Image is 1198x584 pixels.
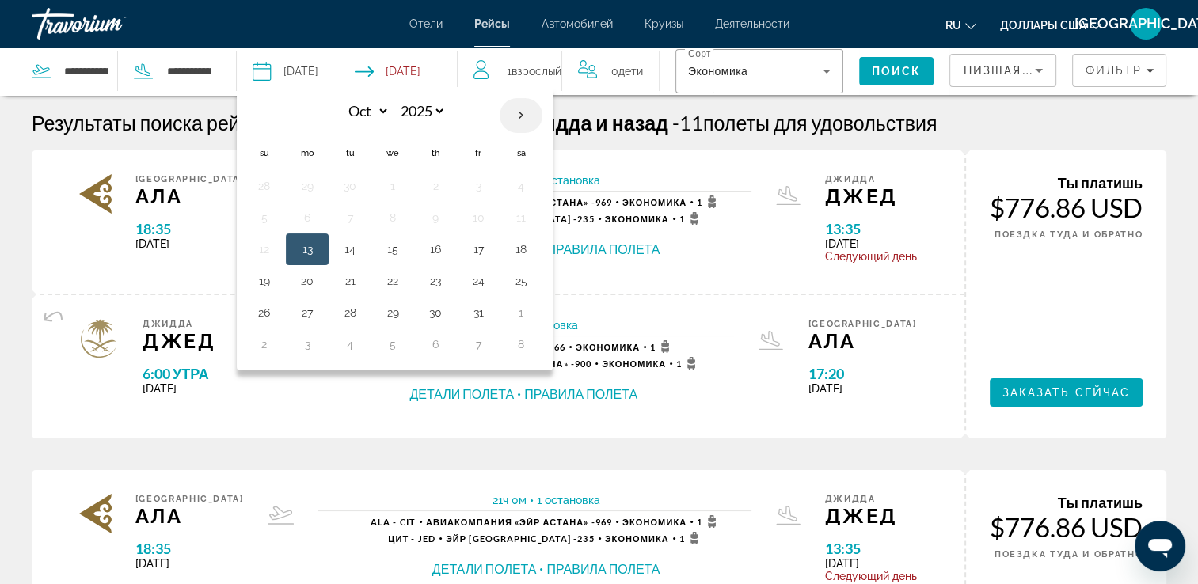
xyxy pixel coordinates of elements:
[672,111,679,135] span: -
[605,533,669,544] span: Экономика
[515,111,592,135] span: Джидда
[650,342,656,352] font: 1
[546,241,660,258] button: Правила полета
[542,17,613,30] span: Автомобилей
[859,57,934,85] button: Искать
[252,238,277,260] button: Day 12
[825,184,917,208] span: ДЖЕД
[337,175,363,197] button: Day 30
[945,19,961,32] span: ru
[466,333,491,355] button: Day 7
[135,184,244,208] span: АЛА
[380,238,405,260] button: Day 15
[295,207,320,229] button: Day 6
[508,175,534,197] button: Day 4
[135,220,244,237] span: 18:35
[426,517,595,527] span: Авиакомпания «Эйр Астана» -
[537,174,600,187] span: 1 остановка
[825,250,917,263] span: Следующий день
[1072,54,1166,87] button: Фильтры
[508,270,534,292] button: Day 25
[688,49,711,59] mat-label: Сорт
[611,65,618,78] font: 0
[466,175,491,197] button: Day 3
[618,65,643,78] span: Дети
[423,270,448,292] button: Day 23
[371,517,416,527] span: ALA - CIT
[605,214,669,224] span: Экономика
[143,382,215,395] span: [DATE]
[79,319,119,358] img: Airline logo
[990,494,1143,511] div: Ты платишь
[808,382,916,395] span: [DATE]
[380,175,405,197] button: Day 1
[466,238,491,260] button: Day 17
[143,365,215,382] span: 6:00 УТРА
[458,47,659,95] button: Путешественники: 1 взрослый, 0 детей
[990,378,1143,407] button: Заказать сейчас
[995,229,1143,240] span: ПОЕЗДКА ТУДА И ОБРАТНО
[446,533,577,544] span: Эйр [GEOGRAPHIC_DATA] -
[253,47,318,95] button: Выберите дату вылета
[295,333,320,355] button: Day 3
[380,301,405,324] button: Day 29
[426,517,612,527] font: 969
[512,65,561,78] span: Взрослый
[79,174,112,214] img: Airline logo
[135,237,244,250] span: [DATE]
[1002,386,1131,399] span: Заказать сейчас
[576,342,640,352] span: Экономика
[423,301,448,324] button: Day 30
[825,570,917,582] span: Следующий день
[337,270,363,292] button: Day 21
[252,207,277,229] button: Day 5
[466,301,491,324] button: Day 31
[595,111,668,135] span: и назад
[808,319,916,329] span: [GEOGRAPHIC_DATA]
[409,17,443,30] a: Отели
[295,175,320,197] button: Day 29
[1135,521,1185,571] iframe: Кнопка запуска окна обмена сообщениями
[355,47,420,95] button: Выберите дату возвращения
[466,207,491,229] button: Day 10
[380,207,405,229] button: Day 8
[825,494,917,504] span: Джидда
[135,494,244,504] span: [GEOGRAPHIC_DATA]
[622,197,686,207] span: Экономика
[295,270,320,292] button: Day 20
[825,237,917,250] span: [DATE]
[1000,19,1086,32] span: Доллары США
[715,17,789,30] a: Деятельности
[524,385,637,403] button: Правила полета
[337,301,363,324] button: Day 28
[808,329,916,353] span: АЛА
[32,3,190,44] a: Травориум
[135,557,244,570] span: [DATE]
[388,533,435,544] span: ЦИТ - JED
[135,540,244,557] span: 18:35
[423,207,448,229] button: Day 9
[645,17,683,30] span: Круизы
[990,192,1143,223] font: $776.86 USD
[135,174,244,184] span: [GEOGRAPHIC_DATA]
[337,207,363,229] button: Day 7
[697,517,702,527] font: 1
[688,65,747,78] span: Экономика
[135,504,244,528] span: АЛА
[252,333,277,355] button: Day 2
[338,97,390,125] select: Select month
[963,61,1043,80] mat-select: Сортировать по
[243,97,542,360] table: Left calendar grid
[252,175,277,197] button: Day 28
[872,65,922,78] span: Поиск
[474,17,510,30] span: Рейсы
[825,557,917,570] span: [DATE]
[679,214,685,224] font: 1
[252,270,277,292] button: Day 19
[508,238,534,260] button: Day 18
[466,270,491,292] button: Day 24
[825,174,917,184] span: Джидда
[79,494,112,533] img: Airline logo
[808,365,916,382] span: 17:20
